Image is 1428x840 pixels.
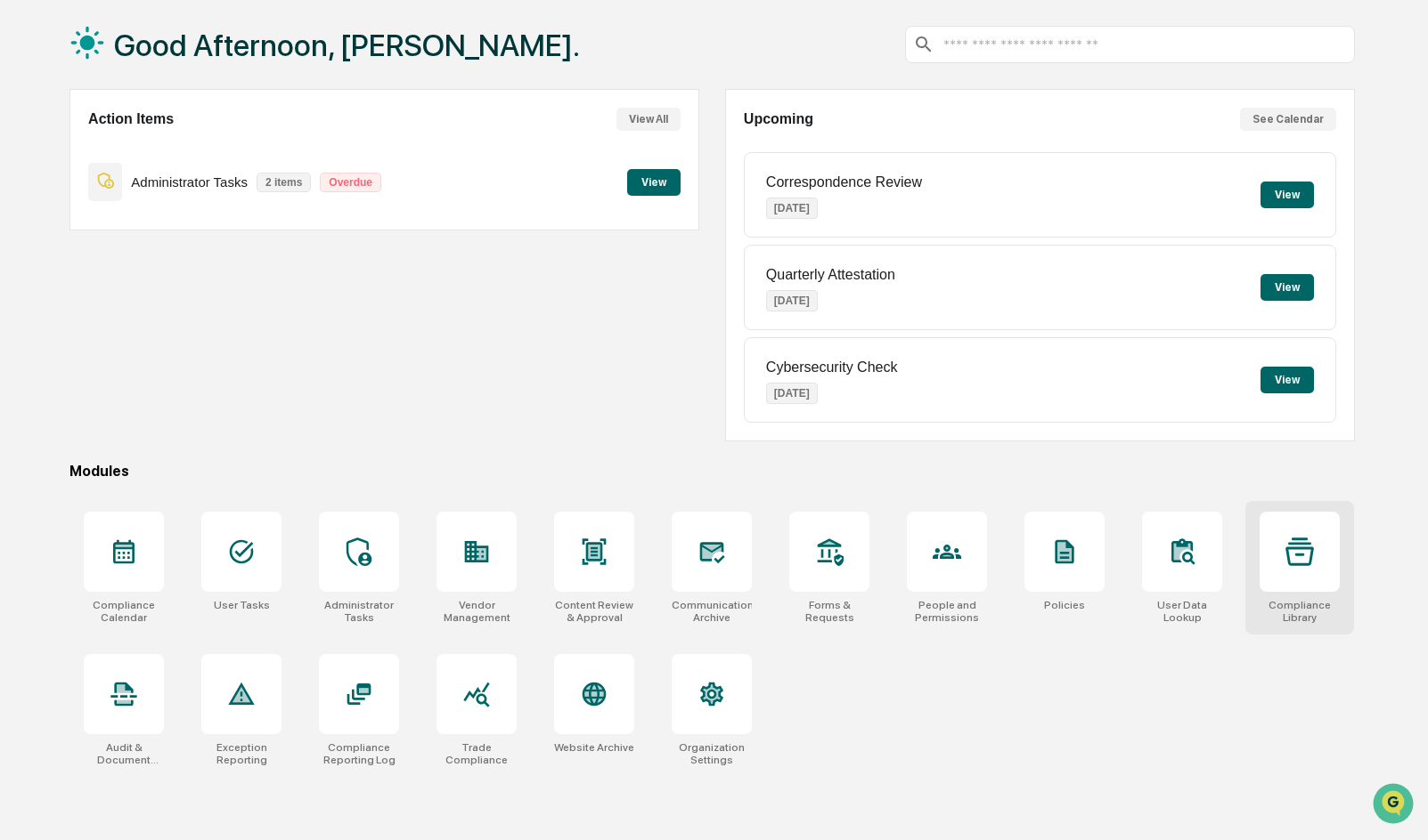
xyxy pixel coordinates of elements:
div: Modules [69,463,1355,480]
div: User Tasks [214,599,270,611]
div: Organization Settings [672,741,752,766]
p: [DATE] [766,198,818,219]
a: 🖐️Preclearance [11,217,122,249]
span: Data Lookup [36,258,112,276]
iframe: Open customer support [1371,781,1419,829]
div: 🗄️ [129,226,143,240]
p: 2 items [257,173,311,192]
div: Compliance Calendar [84,599,164,624]
p: [DATE] [766,383,818,404]
p: Overdue [320,173,381,192]
button: View [1261,367,1314,393]
div: 🔎 [18,260,32,274]
div: Website Archive [554,741,634,754]
div: Compliance Reporting Log [319,741,399,766]
div: Audit & Document Logs [84,741,164,766]
p: Cybersecurity Check [766,359,898,376]
img: 1746055101610-c473b297-6a78-478c-a979-82029cc54cd1 [18,136,50,168]
div: Communications Archive [672,599,752,624]
div: 🖐️ [18,226,32,240]
div: Content Review & Approval [554,599,634,624]
h2: Upcoming [744,111,813,127]
p: Quarterly Attestation [766,267,895,283]
button: View [1261,274,1314,301]
h2: Action Items [88,111,174,127]
div: Policies [1044,599,1085,611]
div: Start new chat [61,136,292,154]
button: View All [616,108,681,131]
a: View [627,173,681,190]
button: View [627,169,681,196]
button: Start new chat [303,141,324,163]
div: Trade Compliance [437,741,517,766]
span: Preclearance [36,224,115,242]
a: Powered byPylon [126,301,216,315]
div: Compliance Library [1260,599,1340,624]
div: User Data Lookup [1142,599,1222,624]
div: Forms & Requests [789,599,869,624]
div: Exception Reporting [201,741,282,766]
span: Pylon [177,302,216,315]
p: [DATE] [766,290,818,311]
div: Vendor Management [437,599,517,624]
p: Administrator Tasks [131,174,248,190]
p: Correspondence Review [766,174,922,190]
button: See Calendar [1240,108,1336,131]
div: Administrator Tasks [319,599,399,624]
a: 🔎Data Lookup [11,251,119,283]
button: View [1261,182,1314,208]
a: 🗄️Attestations [122,217,228,249]
h1: Good Afternoon, [PERSON_NAME]. [114,28,580,63]
span: Attestations [147,224,221,242]
p: How can we help? [18,37,324,66]
div: We're available if you need us! [61,154,225,168]
div: People and Permissions [907,599,987,624]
